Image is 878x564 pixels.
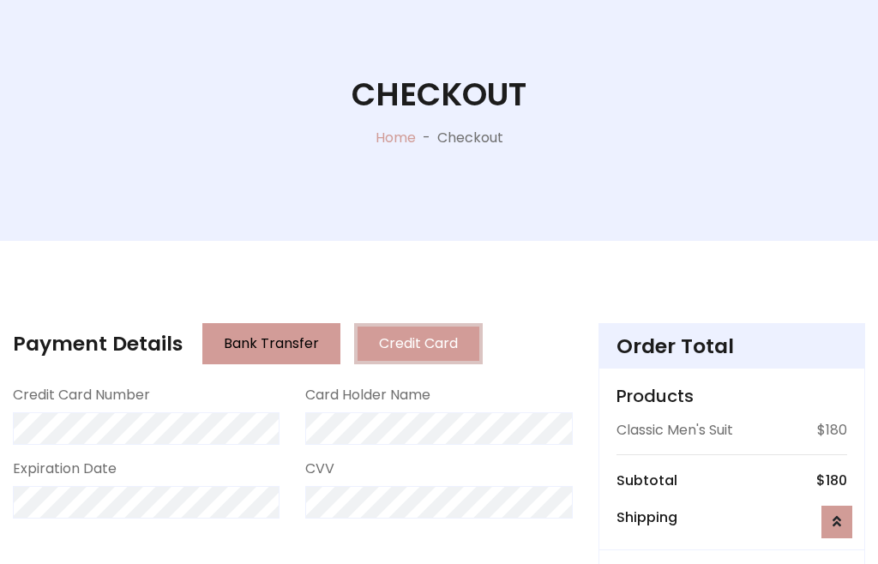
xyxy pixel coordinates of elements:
label: Card Holder Name [305,385,430,405]
h6: Shipping [616,509,677,525]
label: CVV [305,459,334,479]
p: Checkout [437,128,503,148]
h4: Order Total [616,334,847,358]
h4: Payment Details [13,332,183,356]
h6: $ [816,472,847,489]
button: Credit Card [354,323,483,364]
p: - [416,128,437,148]
h6: Subtotal [616,472,677,489]
h5: Products [616,386,847,406]
a: Home [376,128,416,147]
label: Credit Card Number [13,385,150,405]
p: Classic Men's Suit [616,420,733,441]
p: $180 [817,420,847,441]
button: Bank Transfer [202,323,340,364]
label: Expiration Date [13,459,117,479]
span: 180 [826,471,847,490]
h1: Checkout [352,75,526,114]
